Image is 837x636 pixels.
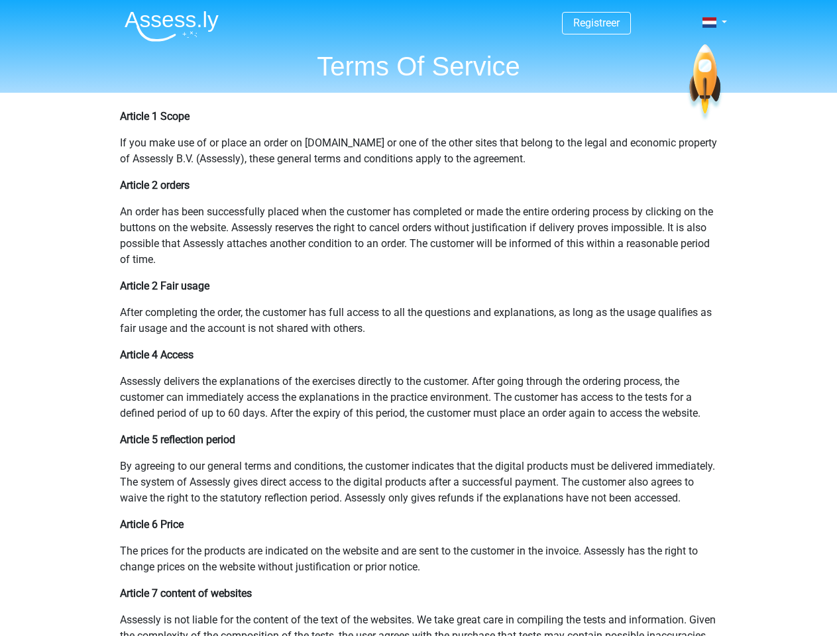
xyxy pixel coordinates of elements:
b: Article 4 Access [120,348,194,361]
b: Article 2 Fair usage [120,280,209,292]
p: After completing the order, the customer has full access to all the questions and explanations, a... [120,305,718,337]
p: The prices for the products are indicated on the website and are sent to the customer in the invo... [120,543,718,575]
img: spaceship.7d73109d6933.svg [687,44,723,122]
b: Article 7 content of websites [120,587,252,600]
p: Assessly delivers the explanations of the exercises directly to the customer. After going through... [120,374,718,421]
a: Registreer [573,17,620,29]
b: Article 5 reflection period [120,433,235,446]
p: By agreeing to our general terms and conditions, the customer indicates that the digital products... [120,458,718,506]
b: Article 6 Price [120,518,184,531]
p: An order has been successfully placed when the customer has completed or made the entire ordering... [120,204,718,268]
p: If you make use of or place an order on [DOMAIN_NAME] or one of the other sites that belong to th... [120,135,718,167]
img: Assessly [125,11,219,42]
b: Article 1 Scope [120,110,190,123]
h1: Terms Of Service [114,50,724,82]
b: Article 2 orders [120,179,190,191]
